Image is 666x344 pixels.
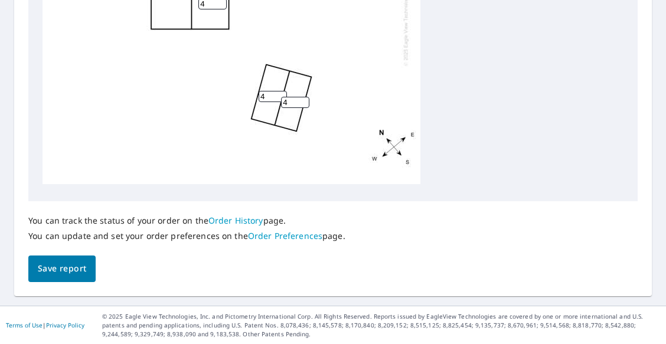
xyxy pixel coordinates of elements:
a: Order History [208,215,263,226]
span: Save report [38,261,86,276]
button: Save report [28,255,96,282]
p: | [6,322,84,329]
a: Privacy Policy [46,321,84,329]
a: Order Preferences [248,230,322,241]
p: © 2025 Eagle View Technologies, Inc. and Pictometry International Corp. All Rights Reserved. Repo... [102,312,660,339]
p: You can track the status of your order on the page. [28,215,345,226]
p: You can update and set your order preferences on the page. [28,231,345,241]
a: Terms of Use [6,321,43,329]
